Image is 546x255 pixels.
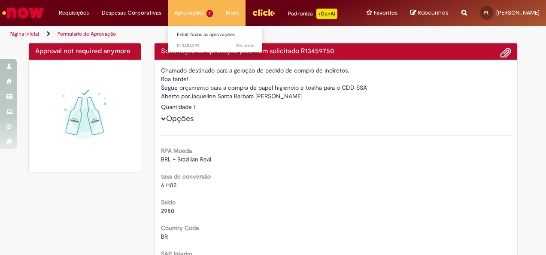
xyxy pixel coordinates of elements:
[174,9,205,17] span: Aprovações
[161,75,511,83] div: Boa tarde!
[168,41,263,51] a: Aberto R13454399 :
[496,9,540,16] span: [PERSON_NAME]
[410,9,449,17] a: Rascunhos
[161,173,211,180] b: taxa de conversão
[235,42,254,49] span: 19h atrás
[168,26,262,53] ul: Aprovações
[161,155,211,163] span: BRL - Brazilian Real
[168,30,263,39] a: Exibir todas as aprovações
[161,92,190,100] label: Aberto por
[161,66,511,75] div: Chamado destinado para a geração de pedido de compra de indiretos.
[35,48,134,55] h4: Approval not required anymore
[418,9,449,17] span: Rascunhos
[161,83,511,92] div: Segue orçamento para a compra de papel higiencio e toalha para o CDD SSA
[161,207,174,215] span: 2980
[226,9,239,17] span: More
[288,9,337,19] div: Padroniza
[161,181,176,189] span: 6.1182
[6,26,358,42] ul: Trilhas de página
[316,9,337,19] p: +GenAi
[1,4,45,21] img: ServiceNow
[161,92,511,103] div: Jaqueline Santa Barbara [PERSON_NAME]
[161,147,192,155] b: RPA Moeda
[161,103,511,111] div: Quantidade 1
[374,9,397,17] span: Favoritos
[161,198,176,206] b: Saldo
[9,30,39,37] a: Página inicial
[252,6,275,19] img: click_logo_yellow_360x200.png
[161,48,511,55] h4: Solicitação de aprovação para Item solicitado R13459750
[35,66,134,165] img: sucesso_1.gif
[161,233,168,240] span: BR
[59,9,89,17] span: Requisições
[484,10,489,15] span: PL
[206,10,213,17] span: 1
[177,42,254,49] span: R13454399
[58,30,116,37] a: Formulário de Aprovação
[235,42,254,49] time: 28/08/2025 15:30:04
[102,9,161,17] span: Despesas Corporativas
[161,224,199,232] b: Country Code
